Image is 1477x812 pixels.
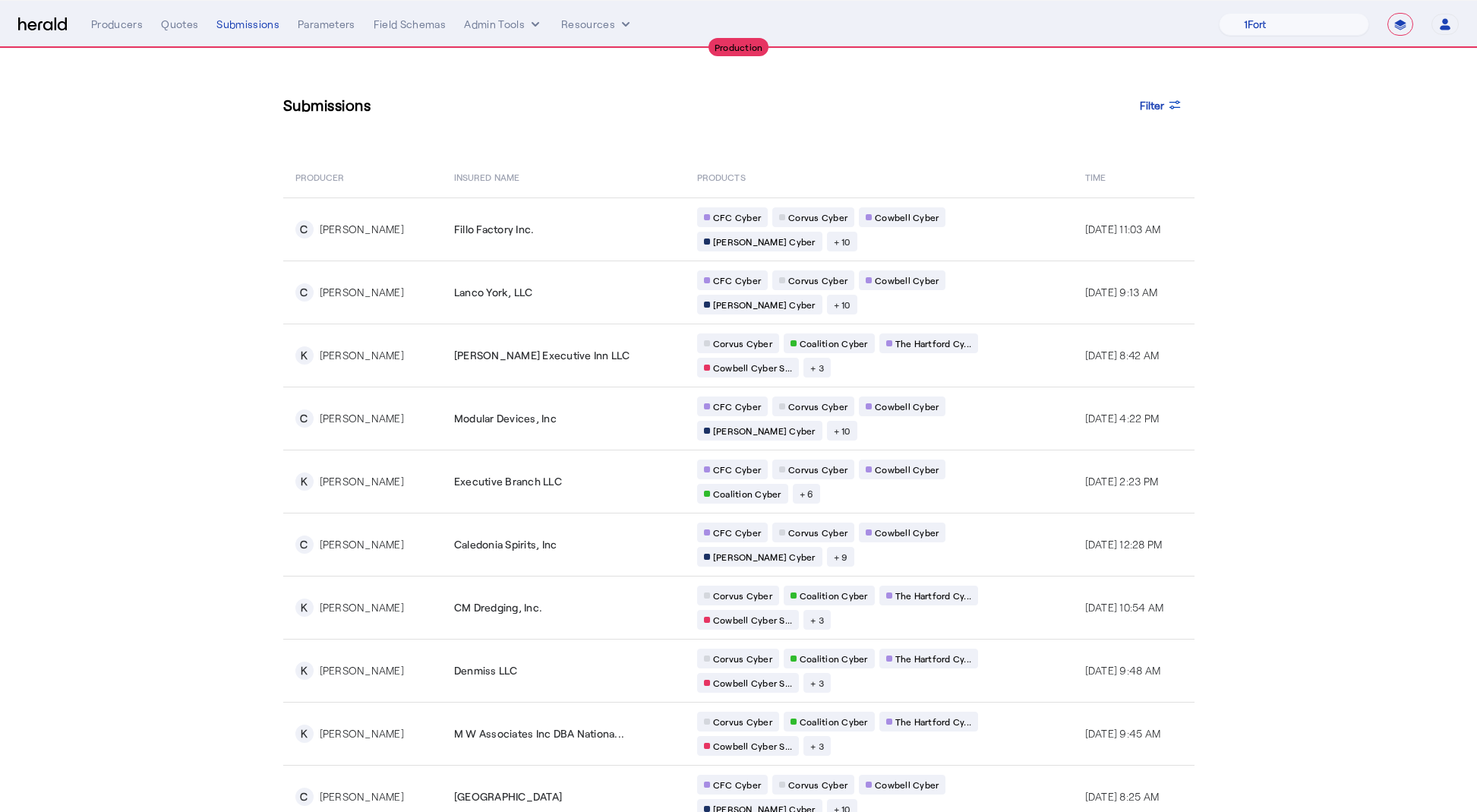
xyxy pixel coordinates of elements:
div: [PERSON_NAME] [320,789,404,804]
span: Caledonia Spirits, Inc [454,537,557,552]
span: CM Dredging, Inc. [454,600,542,615]
span: [DATE] 9:13 AM [1085,286,1158,299]
span: Cowbell Cyber [875,526,939,539]
span: Corvus Cyber [788,779,847,791]
button: Filter [1128,91,1195,118]
span: + 10 [834,425,851,437]
span: CFC Cyber [713,400,761,412]
span: Cowbell Cyber S... [713,677,793,689]
span: [DATE] 11:03 AM [1085,223,1161,235]
span: Coalition Cyber [800,716,868,728]
span: Filter [1140,97,1164,113]
span: Coalition Cyber [713,488,781,500]
div: K [295,662,314,680]
div: C [295,283,314,302]
div: [PERSON_NAME] [320,726,404,741]
span: CFC Cyber [713,463,761,476]
span: CFC Cyber [713,211,761,223]
div: Quotes [161,17,198,32]
button: internal dropdown menu [464,17,543,32]
span: + 10 [834,235,851,248]
span: + 3 [810,677,824,689]
span: Cowbell Cyber S... [713,740,793,752]
div: [PERSON_NAME] [320,411,404,426]
div: [PERSON_NAME] [320,348,404,363]
div: Producers [91,17,143,32]
span: [DATE] 9:48 AM [1085,664,1161,677]
div: K [295,725,314,743]
span: [DATE] 10:54 AM [1085,601,1164,614]
span: Coalition Cyber [800,337,868,349]
div: C [295,788,314,806]
div: C [295,220,314,239]
span: PRODUCTS [697,169,746,184]
span: M W Associates Inc DBA Nationa... [454,726,624,741]
span: [PERSON_NAME] Cyber [713,235,816,248]
span: The Hartford Cy... [895,716,972,728]
div: Field Schemas [374,17,447,32]
span: Corvus Cyber [788,274,847,286]
span: Cowbell Cyber S... [713,362,793,374]
span: + 6 [800,488,814,500]
span: Lanco York, LLC [454,285,533,300]
span: PRODUCER [295,169,345,184]
span: + 9 [834,551,848,563]
span: + 3 [810,614,824,626]
span: Corvus Cyber [788,463,847,476]
span: Corvus Cyber [788,400,847,412]
div: [PERSON_NAME] [320,537,404,552]
span: Corvus Cyber [788,526,847,539]
span: + 10 [834,299,851,311]
span: Fillo Factory Inc. [454,222,535,237]
span: Corvus Cyber [713,716,772,728]
span: Coalition Cyber [800,589,868,602]
div: C [295,536,314,554]
span: CFC Cyber [713,779,761,791]
span: [DATE] 8:42 AM [1085,349,1160,362]
div: [PERSON_NAME] [320,474,404,489]
span: Denmiss LLC [454,663,518,678]
span: Cowbell Cyber [875,463,939,476]
span: Cowbell Cyber [875,274,939,286]
span: CFC Cyber [713,526,761,539]
span: Corvus Cyber [713,337,772,349]
div: [PERSON_NAME] [320,285,404,300]
div: Production [709,38,769,56]
img: Herald Logo [18,17,67,32]
span: CFC Cyber [713,274,761,286]
div: K [295,599,314,617]
span: + 3 [810,740,824,752]
span: Executive Branch LLC [454,474,562,489]
span: [PERSON_NAME] Cyber [713,299,816,311]
span: Cowbell Cyber [875,211,939,223]
span: Corvus Cyber [788,211,847,223]
span: Time [1085,169,1106,184]
div: Submissions [216,17,279,32]
span: [DATE] 12:28 PM [1085,538,1163,551]
span: [DATE] 9:45 AM [1085,727,1161,740]
span: The Hartford Cy... [895,652,972,665]
span: Cowbell Cyber [875,400,939,412]
button: Resources dropdown menu [561,17,633,32]
h3: Submissions [283,94,371,115]
span: Corvus Cyber [713,652,772,665]
div: [PERSON_NAME] [320,663,404,678]
span: Corvus Cyber [713,589,772,602]
div: C [295,409,314,428]
div: K [295,346,314,365]
span: Modular Devices, Inc [454,411,557,426]
span: [DATE] 4:22 PM [1085,412,1160,425]
span: [PERSON_NAME] Cyber [713,425,816,437]
span: Cowbell Cyber S... [713,614,793,626]
span: + 3 [810,362,824,374]
div: K [295,472,314,491]
div: [PERSON_NAME] [320,600,404,615]
span: [DATE] 8:25 AM [1085,790,1160,803]
span: Insured Name [454,169,519,184]
span: [GEOGRAPHIC_DATA] [454,789,562,804]
span: The Hartford Cy... [895,589,972,602]
span: The Hartford Cy... [895,337,972,349]
span: [DATE] 2:23 PM [1085,475,1159,488]
div: Parameters [298,17,355,32]
span: Cowbell Cyber [875,779,939,791]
